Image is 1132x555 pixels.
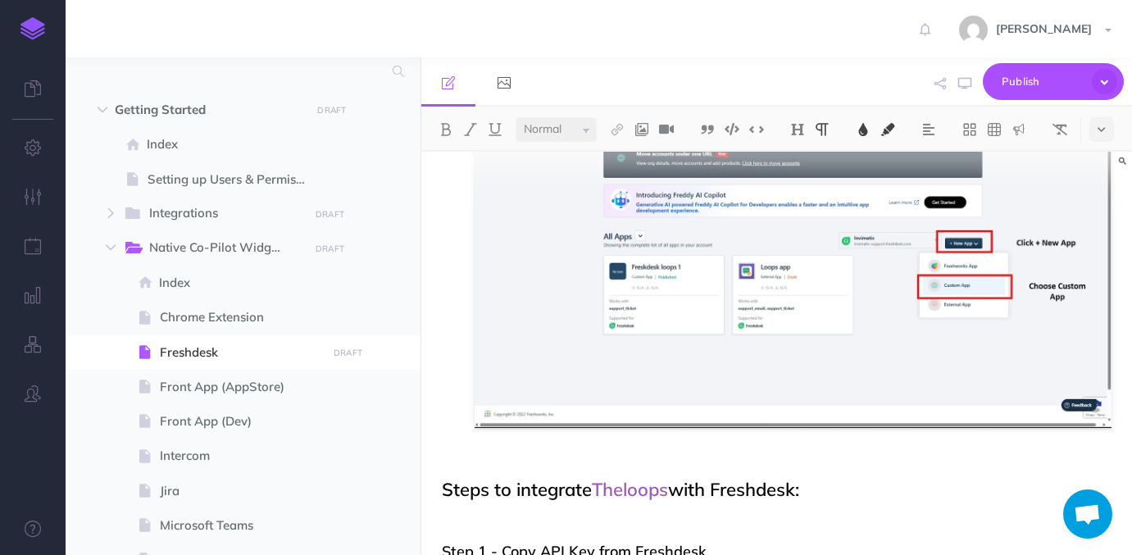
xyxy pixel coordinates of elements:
[921,123,936,136] img: Alignment dropdown menu button
[334,348,362,358] small: DRAFT
[725,123,739,135] img: Code block button
[160,516,322,535] span: Microsoft Teams
[880,123,895,136] img: Text background color button
[316,209,344,220] small: DRAFT
[610,123,625,136] img: Link button
[1002,69,1084,94] span: Publish
[159,273,322,293] span: Index
[309,205,350,224] button: DRAFT
[148,170,322,189] span: Setting up Users & Permissions
[983,63,1124,100] button: Publish
[475,93,1112,277] span: Click on + New App and then Select Custom App
[856,123,871,136] img: Text color button
[659,123,674,136] img: Add video button
[790,123,805,136] img: Headings dropdown button
[1052,123,1067,136] img: Clear styles button
[149,238,298,259] span: Native Co-Pilot Widgets
[442,480,1112,499] h2: Steps to integrate with Freshdesk:
[634,123,649,136] img: Add image button
[316,243,344,254] small: DRAFT
[20,17,45,40] img: logo-mark.svg
[98,57,383,86] input: Search
[160,377,322,397] span: Front App (AppStore)
[160,412,322,431] span: Front App (Dev)
[463,123,478,136] img: Italic button
[439,123,453,136] img: Bold button
[160,307,322,327] span: Chrome Extension
[311,101,352,120] button: DRAFT
[309,239,350,258] button: DRAFT
[149,203,298,225] span: Integrations
[475,113,1112,428] img: AD_4nXfqn6CDsaB56-kdcOT8VgrUEExIdsqGEGMOAWbBOIgF3ybIQGf07rB8CkVpXk31pykZn2yrysuI1qOH03x_8cDlJ_fN8...
[160,481,322,501] span: Jira
[1012,123,1026,136] img: Callout dropdown menu button
[749,123,764,135] img: Inline code button
[115,100,302,120] span: Getting Started
[147,134,322,154] span: Index
[987,123,1002,136] img: Create table button
[328,343,369,362] button: DRAFT
[317,105,346,116] small: DRAFT
[160,446,322,466] span: Intercom
[988,21,1100,36] span: [PERSON_NAME]
[488,123,502,136] img: Underline button
[700,123,715,136] img: Blockquote button
[815,123,830,136] img: Paragraph button
[959,16,988,44] img: 4004b54725679061adcab21d8d10f500.jpg
[1063,489,1112,539] a: Open chat
[160,343,322,362] span: Freshdesk
[592,478,668,501] span: Theloops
